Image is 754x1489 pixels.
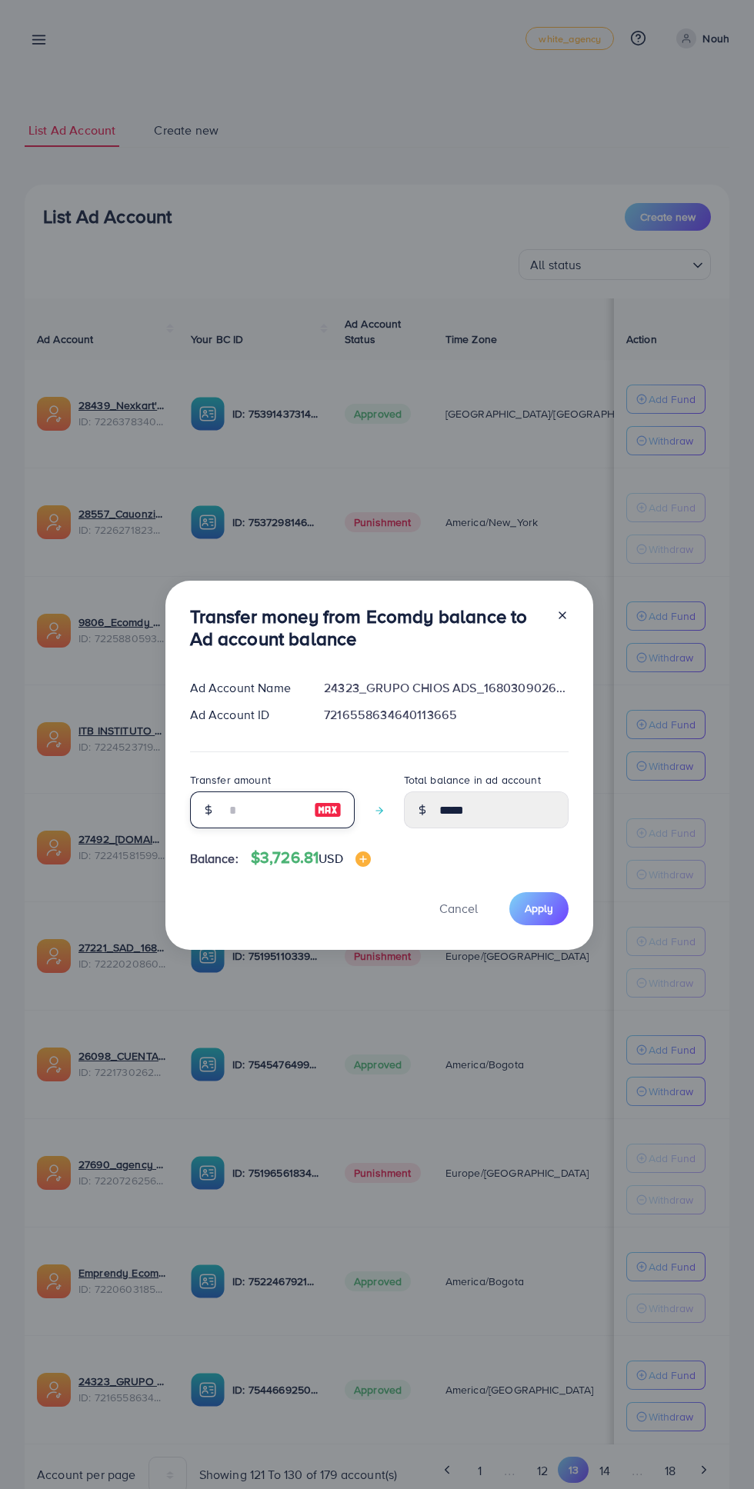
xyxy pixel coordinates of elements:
[439,900,478,917] span: Cancel
[251,848,371,868] h4: $3,726.81
[178,679,312,697] div: Ad Account Name
[190,850,239,868] span: Balance:
[420,892,497,925] button: Cancel
[312,679,580,697] div: 24323_GRUPO CHIOS ADS_1680309026094
[319,850,342,867] span: USD
[312,706,580,724] div: 7216558634640113665
[178,706,312,724] div: Ad Account ID
[355,851,371,867] img: image
[525,901,553,916] span: Apply
[190,772,271,788] label: Transfer amount
[509,892,569,925] button: Apply
[190,605,544,650] h3: Transfer money from Ecomdy balance to Ad account balance
[404,772,541,788] label: Total balance in ad account
[314,801,342,819] img: image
